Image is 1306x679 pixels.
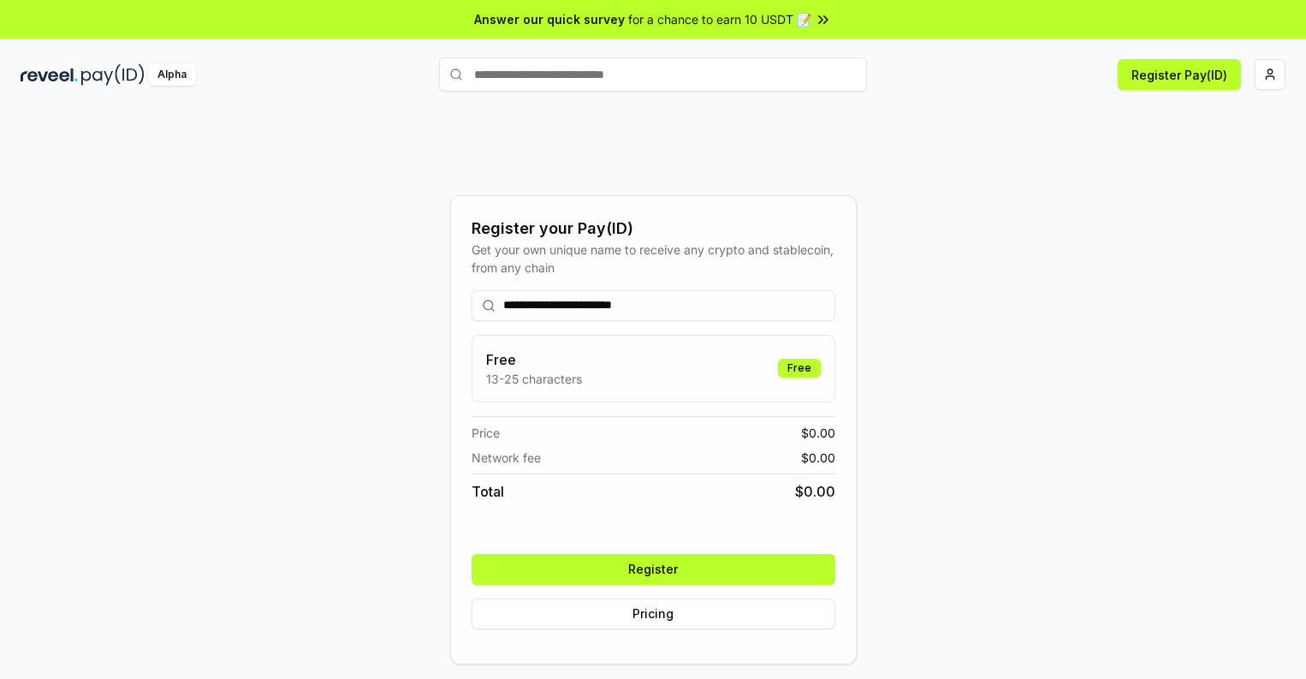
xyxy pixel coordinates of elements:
[778,359,821,378] div: Free
[474,10,625,28] span: Answer our quick survey
[472,424,500,442] span: Price
[486,370,582,388] p: 13-25 characters
[472,481,504,502] span: Total
[472,241,835,277] div: Get your own unique name to receive any crypto and stablecoin, from any chain
[801,449,835,467] span: $ 0.00
[472,449,541,467] span: Network fee
[472,554,835,585] button: Register
[472,217,835,241] div: Register your Pay(ID)
[1118,59,1241,90] button: Register Pay(ID)
[486,349,582,370] h3: Free
[81,64,145,86] img: pay_id
[628,10,811,28] span: for a chance to earn 10 USDT 📝
[795,481,835,502] span: $ 0.00
[148,64,196,86] div: Alpha
[472,599,835,629] button: Pricing
[21,64,78,86] img: reveel_dark
[801,424,835,442] span: $ 0.00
